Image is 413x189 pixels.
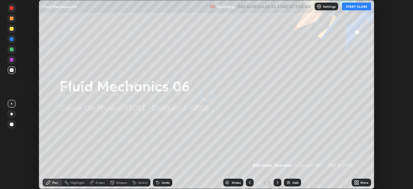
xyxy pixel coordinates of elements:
p: Recording [217,4,235,9]
img: add-slide-button [286,180,291,185]
div: Highlight [70,181,85,184]
img: class-settings-icons [317,4,322,9]
div: 2 [256,181,263,184]
div: Shapes [116,181,127,184]
p: Settings [323,5,336,8]
img: recording.375f2c34.svg [210,4,215,9]
button: START CLASS [342,3,371,10]
div: Eraser [96,181,105,184]
p: Fluid Mechanics 06 [43,4,77,9]
div: Undo [162,181,170,184]
div: Select [138,181,148,184]
div: Pen [52,181,58,184]
div: Slides [232,181,241,184]
div: More [360,181,368,184]
div: / [264,181,266,184]
div: Add [292,181,298,184]
div: 2 [267,180,271,185]
h5: WAS SCHEDULED TO START AT 9:00 AM [237,4,311,9]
